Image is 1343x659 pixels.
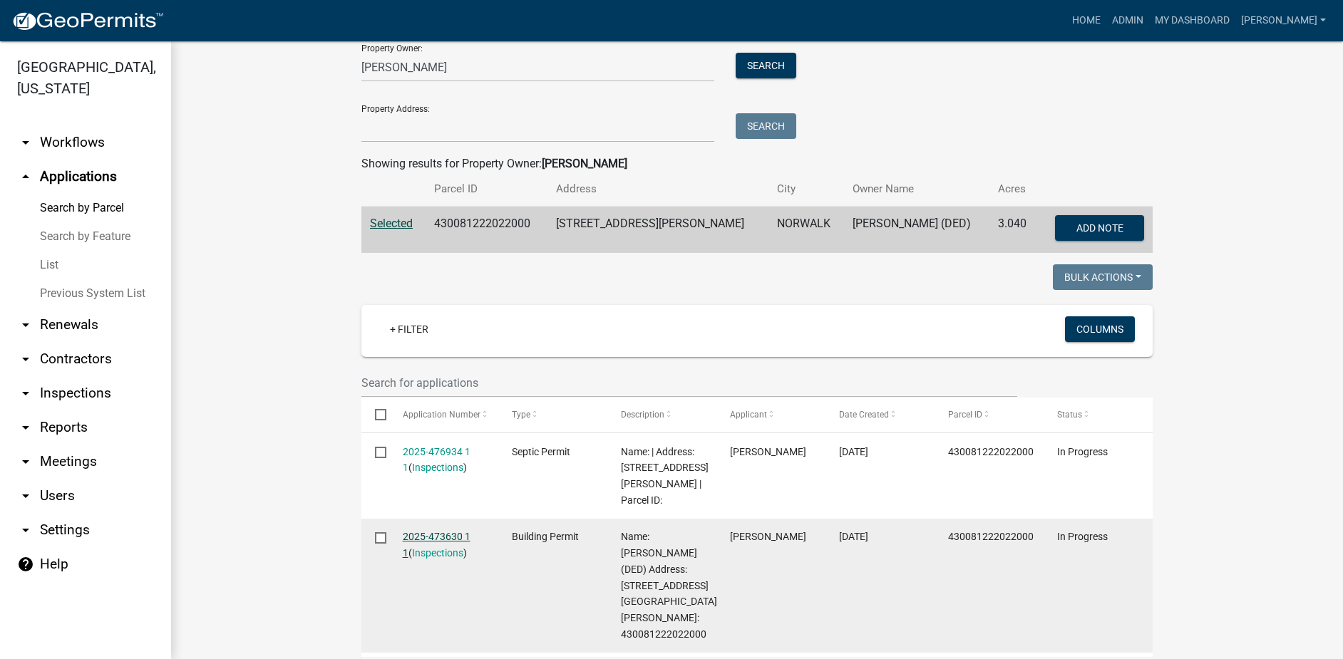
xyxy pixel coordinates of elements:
span: 09/04/2025 [839,531,868,542]
span: Name: DARR, ROBERT W (DED) Address: 1709 WARREN AVE Parcel ID: 430081222022000 [621,531,717,640]
a: Home [1066,7,1106,34]
span: Robert W. Darr [730,446,806,457]
td: NORWALK [768,207,844,254]
span: Septic Permit [512,446,570,457]
i: help [17,556,34,573]
span: 430081222022000 [948,531,1034,542]
td: [PERSON_NAME] (DED) [844,207,989,254]
div: ( ) [403,444,485,477]
span: Name: | Address: 1709 WARREN AVE | Parcel ID: [621,446,709,506]
span: Type [512,410,530,420]
span: Robert W. Darr [730,531,806,542]
a: My Dashboard [1149,7,1235,34]
a: [PERSON_NAME] [1235,7,1332,34]
span: Description [621,410,664,420]
i: arrow_drop_down [17,385,34,402]
datatable-header-cell: Status [1044,398,1153,432]
i: arrow_drop_down [17,487,34,504]
a: Inspections [412,462,463,473]
span: 09/11/2025 [839,446,868,457]
span: Building Permit [512,531,579,542]
datatable-header-cell: Type [498,398,607,432]
span: Application Number [403,410,480,420]
div: Showing results for Property Owner: [361,155,1153,172]
i: arrow_drop_down [17,134,34,151]
a: Inspections [412,547,463,559]
span: Status [1057,410,1082,420]
a: Selected [370,217,413,230]
a: 2025-476934 1 1 [403,446,470,474]
i: arrow_drop_down [17,419,34,436]
strong: [PERSON_NAME] [542,157,627,170]
th: Address [547,172,768,206]
a: Admin [1106,7,1149,34]
i: arrow_drop_down [17,453,34,470]
span: Add Note [1076,222,1123,234]
a: 2025-473630 1 1 [403,531,470,559]
i: arrow_drop_down [17,351,34,368]
button: Bulk Actions [1053,264,1153,290]
span: In Progress [1057,531,1108,542]
td: 430081222022000 [426,207,547,254]
button: Columns [1065,316,1135,342]
input: Search for applications [361,368,1017,398]
button: Search [736,53,796,78]
datatable-header-cell: Applicant [716,398,825,432]
button: Add Note [1055,215,1144,241]
span: Applicant [730,410,767,420]
td: 3.040 [989,207,1039,254]
th: Acres [989,172,1039,206]
i: arrow_drop_down [17,316,34,333]
datatable-header-cell: Parcel ID [935,398,1044,432]
datatable-header-cell: Description [607,398,716,432]
button: Search [736,113,796,139]
i: arrow_drop_down [17,522,34,539]
span: Date Created [839,410,889,420]
span: Parcel ID [948,410,982,420]
a: + Filter [379,316,440,342]
i: arrow_drop_up [17,168,34,185]
th: Owner Name [844,172,989,206]
div: ( ) [403,529,485,561]
datatable-header-cell: Application Number [389,398,498,432]
span: 430081222022000 [948,446,1034,457]
datatable-header-cell: Date Created [825,398,935,432]
th: City [768,172,844,206]
th: Parcel ID [426,172,547,206]
td: [STREET_ADDRESS][PERSON_NAME] [547,207,768,254]
span: In Progress [1057,446,1108,457]
datatable-header-cell: Select [361,398,389,432]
